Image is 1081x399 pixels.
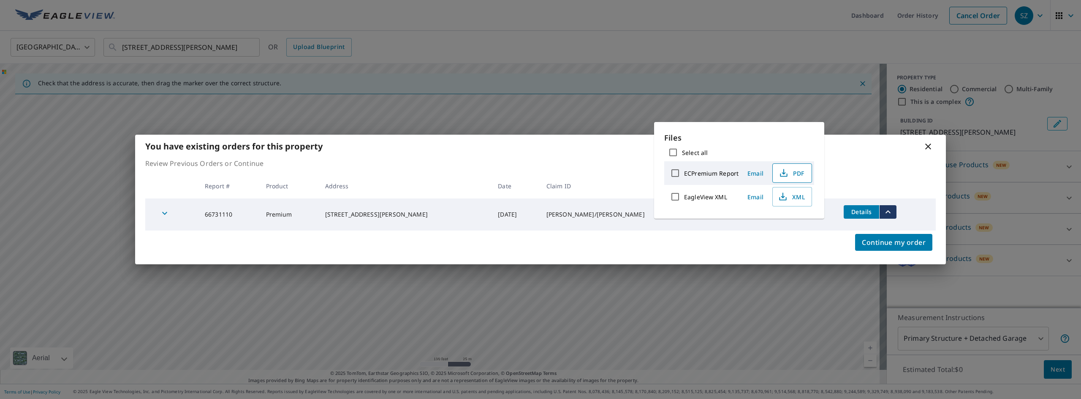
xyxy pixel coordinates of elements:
[772,163,812,183] button: PDF
[684,193,727,201] label: EagleView XML
[198,198,259,231] td: 66731110
[664,132,814,144] p: Files
[540,174,706,198] th: Claim ID
[491,198,539,231] td: [DATE]
[862,236,926,248] span: Continue my order
[849,208,874,216] span: Details
[145,158,936,168] p: Review Previous Orders or Continue
[491,174,539,198] th: Date
[772,187,812,206] button: XML
[879,205,896,219] button: filesDropdownBtn-66731110
[742,190,769,204] button: Email
[318,174,492,198] th: Address
[198,174,259,198] th: Report #
[684,169,739,177] label: ECPremium Report
[259,174,318,198] th: Product
[778,168,805,178] span: PDF
[844,205,879,219] button: detailsBtn-66731110
[540,198,706,231] td: [PERSON_NAME]/[PERSON_NAME]
[745,193,766,201] span: Email
[745,169,766,177] span: Email
[259,198,318,231] td: Premium
[855,234,932,251] button: Continue my order
[742,167,769,180] button: Email
[682,149,708,157] label: Select all
[778,192,805,202] span: XML
[325,210,485,219] div: [STREET_ADDRESS][PERSON_NAME]
[145,141,323,152] b: You have existing orders for this property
